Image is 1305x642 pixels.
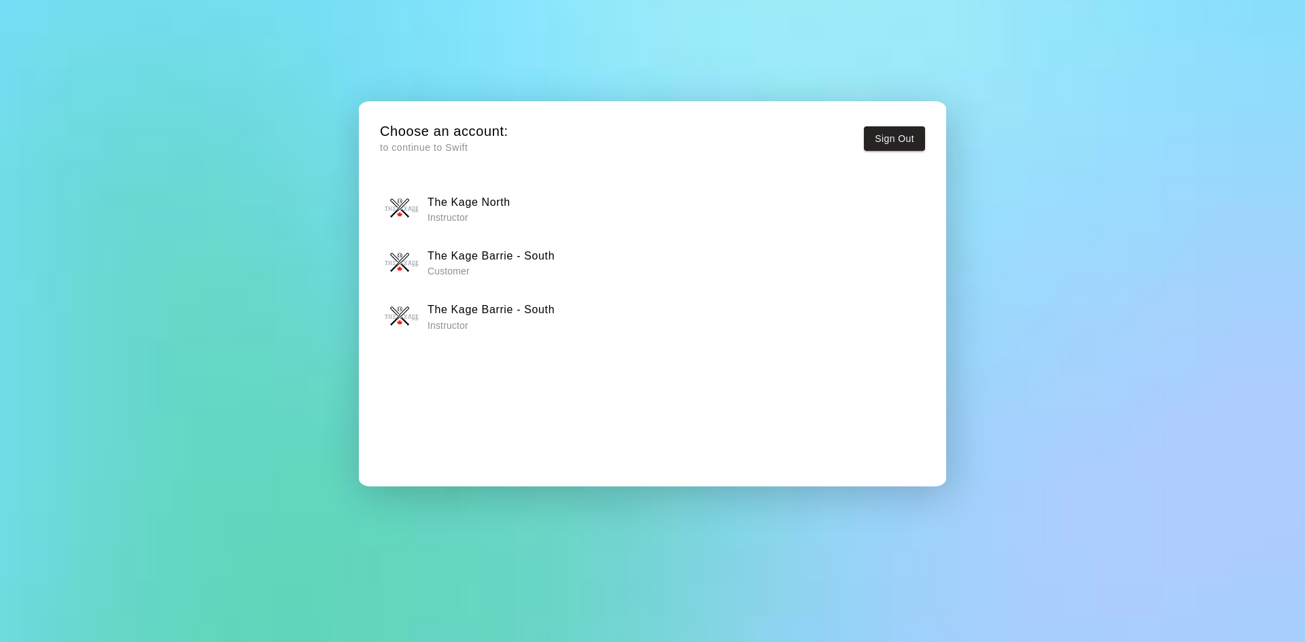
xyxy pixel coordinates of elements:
[428,301,555,319] h6: The Kage Barrie - South
[380,188,925,230] button: The Kage NorthThe Kage North Instructor
[428,264,555,278] p: Customer
[385,300,419,334] img: The Kage Barrie - South
[380,295,925,338] button: The Kage Barrie - SouthThe Kage Barrie - South Instructor
[864,126,925,151] button: Sign Out
[380,141,508,155] p: to continue to Swift
[428,247,555,265] h6: The Kage Barrie - South
[380,241,925,284] button: The Kage Barrie - SouthThe Kage Barrie - South Customer
[380,122,508,141] h5: Choose an account:
[428,211,510,224] p: Instructor
[385,246,419,280] img: The Kage Barrie - South
[428,319,555,332] p: Instructor
[385,192,419,226] img: The Kage North
[428,194,510,211] h6: The Kage North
